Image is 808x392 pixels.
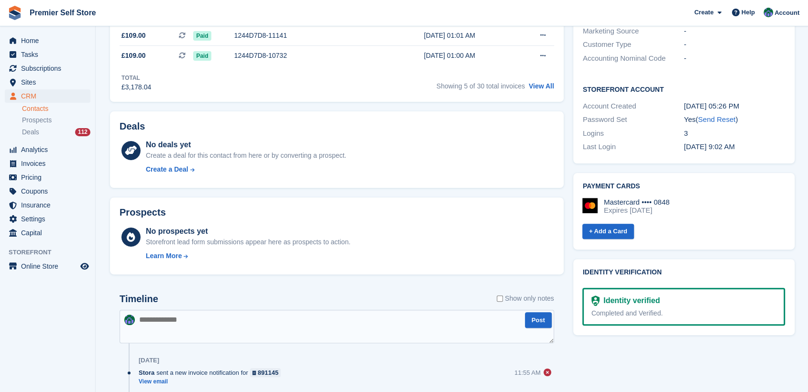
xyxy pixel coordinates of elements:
[21,76,78,89] span: Sites
[21,143,78,156] span: Analytics
[5,143,90,156] a: menu
[146,139,346,151] div: No deals yet
[684,53,785,64] div: -
[121,51,146,61] span: £109.00
[583,114,684,125] div: Password Set
[582,224,634,240] a: + Add a Card
[583,101,684,112] div: Account Created
[497,294,554,304] label: Show only notes
[21,34,78,47] span: Home
[8,6,22,20] img: stora-icon-8386f47178a22dfd0bd8f6a31ec36ba5ce8667c1dd55bd0f319d3a0aa187defe.svg
[5,260,90,273] a: menu
[5,198,90,212] a: menu
[234,31,331,41] div: 1244D7D8-11141
[22,127,90,137] a: Deals 112
[193,31,211,41] span: Paid
[21,62,78,75] span: Subscriptions
[124,315,135,325] img: Jo Granger
[22,128,39,137] span: Deals
[21,89,78,103] span: CRM
[258,368,278,377] div: 891145
[21,185,78,198] span: Coupons
[583,84,785,94] h2: Storefront Account
[5,76,90,89] a: menu
[146,151,346,161] div: Create a deal for this contact from here or by converting a prospect.
[591,308,776,318] div: Completed and Verified.
[21,48,78,61] span: Tasks
[75,128,90,136] div: 112
[424,31,517,41] div: [DATE] 01:01 AM
[121,31,146,41] span: £109.00
[525,312,552,328] button: Post
[5,48,90,61] a: menu
[591,295,600,306] img: Identity Verification Ready
[424,51,517,61] div: [DATE] 01:00 AM
[79,261,90,272] a: Preview store
[583,128,684,139] div: Logins
[139,378,285,386] a: View email
[139,357,159,364] div: [DATE]
[120,294,158,305] h2: Timeline
[604,198,670,207] div: Mastercard •••• 0848
[583,183,785,190] h2: Payment cards
[5,171,90,184] a: menu
[437,82,525,90] span: Showing 5 of 30 total invoices
[698,115,735,123] a: Send Reset
[139,368,285,377] div: sent a new invoice notification for
[583,39,684,50] div: Customer Type
[764,8,773,17] img: Jo Granger
[5,62,90,75] a: menu
[21,198,78,212] span: Insurance
[22,116,52,125] span: Prospects
[146,164,188,174] div: Create a Deal
[5,212,90,226] a: menu
[9,248,95,257] span: Storefront
[21,157,78,170] span: Invoices
[514,368,541,377] div: 11:55 AM
[583,53,684,64] div: Accounting Nominal Code
[26,5,100,21] a: Premier Self Store
[742,8,755,17] span: Help
[146,226,350,237] div: No prospects yet
[497,294,503,304] input: Show only notes
[582,198,598,213] img: Mastercard Logo
[5,226,90,240] a: menu
[684,39,785,50] div: -
[139,368,154,377] span: Stora
[694,8,713,17] span: Create
[21,212,78,226] span: Settings
[146,251,182,261] div: Learn More
[684,142,734,151] time: 2023-04-20 08:02:55 UTC
[21,260,78,273] span: Online Store
[775,8,799,18] span: Account
[121,74,151,82] div: Total
[21,226,78,240] span: Capital
[250,368,281,377] a: 891145
[684,114,785,125] div: Yes
[5,157,90,170] a: menu
[684,128,785,139] div: 3
[21,171,78,184] span: Pricing
[600,295,660,306] div: Identity verified
[121,82,151,92] div: £3,178.04
[5,34,90,47] a: menu
[583,269,785,276] h2: Identity verification
[604,206,670,215] div: Expires [DATE]
[583,26,684,37] div: Marketing Source
[146,164,346,174] a: Create a Deal
[22,115,90,125] a: Prospects
[120,207,166,218] h2: Prospects
[5,185,90,198] a: menu
[583,142,684,152] div: Last Login
[684,26,785,37] div: -
[146,237,350,247] div: Storefront lead form submissions appear here as prospects to action.
[120,121,145,132] h2: Deals
[684,101,785,112] div: [DATE] 05:26 PM
[696,115,738,123] span: ( )
[529,82,554,90] a: View All
[22,104,90,113] a: Contacts
[5,89,90,103] a: menu
[193,51,211,61] span: Paid
[146,251,350,261] a: Learn More
[234,51,331,61] div: 1244D7D8-10732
